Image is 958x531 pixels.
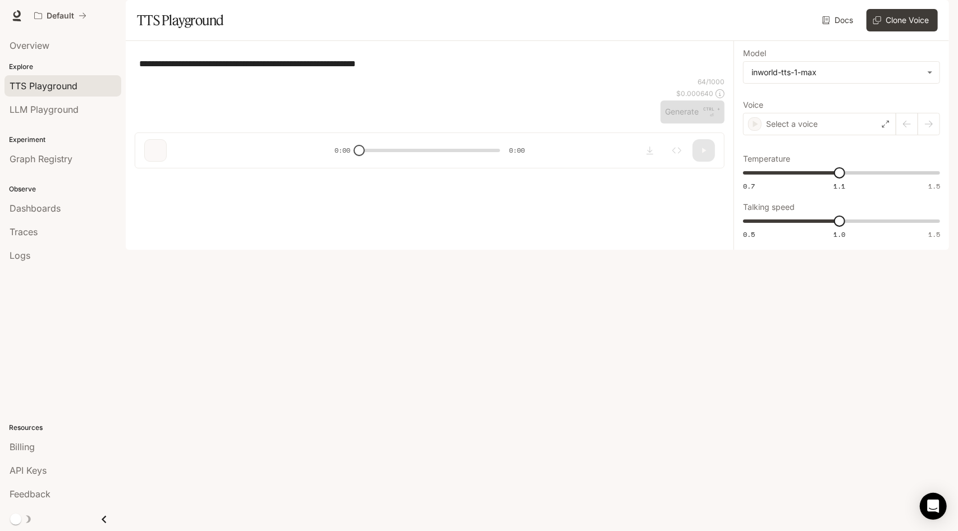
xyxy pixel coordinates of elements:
p: Model [743,49,766,57]
a: Docs [820,9,858,31]
p: 64 / 1000 [698,77,725,86]
p: Temperature [743,155,790,163]
p: Select a voice [766,118,818,130]
p: Talking speed [743,203,795,211]
p: Default [47,11,74,21]
p: Voice [743,101,763,109]
span: 0.5 [743,230,755,239]
h1: TTS Playground [137,9,224,31]
p: $ 0.000640 [676,89,713,98]
button: Clone Voice [867,9,938,31]
span: 1.5 [928,181,940,191]
span: 1.1 [833,181,845,191]
span: 0.7 [743,181,755,191]
button: All workspaces [29,4,91,27]
span: 1.0 [833,230,845,239]
div: Open Intercom Messenger [920,493,947,520]
div: inworld-tts-1-max [744,62,939,83]
span: 1.5 [928,230,940,239]
div: inworld-tts-1-max [751,67,922,78]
